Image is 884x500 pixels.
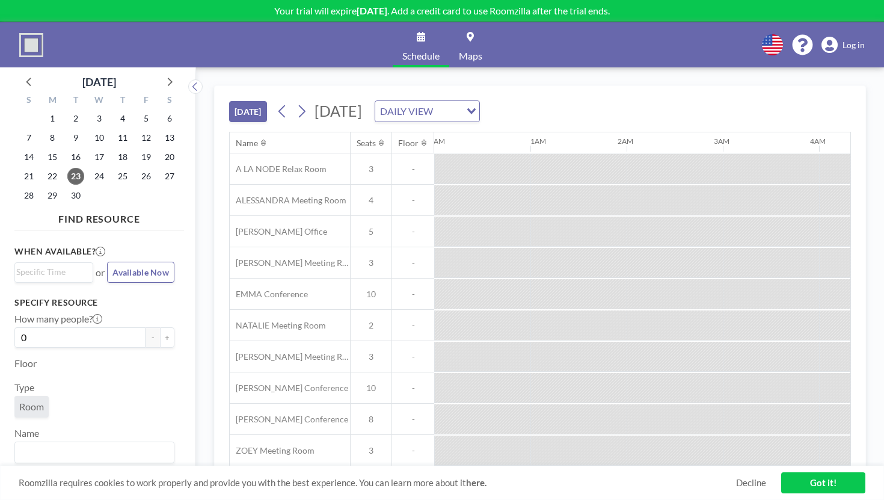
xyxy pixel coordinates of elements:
[392,195,434,206] span: -
[398,138,419,149] div: Floor
[230,383,348,394] span: [PERSON_NAME] Conference
[14,357,37,369] label: Floor
[114,110,131,127] span: Thursday, September 4, 2025
[138,149,155,165] span: Friday, September 19, 2025
[351,258,391,268] span: 3
[315,102,362,120] span: [DATE]
[161,110,178,127] span: Saturday, September 6, 2025
[351,414,391,425] span: 8
[392,289,434,300] span: -
[15,263,93,281] div: Search for option
[91,149,108,165] span: Wednesday, September 17, 2025
[15,442,174,463] div: Search for option
[67,149,84,165] span: Tuesday, September 16, 2025
[530,137,546,146] div: 1AM
[134,93,158,109] div: F
[41,93,64,109] div: M
[392,164,434,174] span: -
[392,414,434,425] span: -
[230,164,327,174] span: A LA NODE Relax Room
[351,320,391,331] span: 2
[20,168,37,185] span: Sunday, September 21, 2025
[111,93,134,109] div: T
[161,149,178,165] span: Saturday, September 20, 2025
[158,93,181,109] div: S
[44,187,61,204] span: Monday, September 29, 2025
[714,137,729,146] div: 3AM
[96,267,105,279] span: or
[357,5,387,16] b: [DATE]
[392,320,434,331] span: -
[351,383,391,394] span: 10
[229,101,267,122] button: [DATE]
[91,129,108,146] span: Wednesday, September 10, 2025
[230,195,346,206] span: ALESSANDRA Meeting Room
[230,320,326,331] span: NATALIE Meeting Room
[114,129,131,146] span: Thursday, September 11, 2025
[20,149,37,165] span: Sunday, September 14, 2025
[146,327,160,348] button: -
[67,129,84,146] span: Tuesday, September 9, 2025
[351,351,391,362] span: 3
[392,351,434,362] span: -
[14,427,39,439] label: Name
[393,22,449,67] a: Schedule
[161,168,178,185] span: Saturday, September 27, 2025
[236,138,258,149] div: Name
[44,168,61,185] span: Monday, September 22, 2025
[64,93,88,109] div: T
[230,414,348,425] span: [PERSON_NAME] Conference
[14,381,34,394] label: Type
[16,445,167,460] input: Search for option
[843,40,865,51] span: Log in
[351,226,391,237] span: 5
[91,110,108,127] span: Wednesday, September 3, 2025
[392,383,434,394] span: -
[351,164,391,174] span: 3
[810,137,826,146] div: 4AM
[375,101,479,122] div: Search for option
[138,110,155,127] span: Friday, September 5, 2025
[112,267,169,277] span: Available Now
[138,129,155,146] span: Friday, September 12, 2025
[67,187,84,204] span: Tuesday, September 30, 2025
[17,93,41,109] div: S
[82,73,116,90] div: [DATE]
[16,265,86,279] input: Search for option
[160,327,174,348] button: +
[230,445,315,456] span: ZOEY Meeting Room
[44,149,61,165] span: Monday, September 15, 2025
[67,168,84,185] span: Tuesday, September 23, 2025
[138,168,155,185] span: Friday, September 26, 2025
[230,351,350,362] span: [PERSON_NAME] Meeting Room
[437,103,459,119] input: Search for option
[107,262,174,283] button: Available Now
[351,445,391,456] span: 3
[392,226,434,237] span: -
[466,477,487,488] a: here.
[618,137,633,146] div: 2AM
[351,195,391,206] span: 4
[44,110,61,127] span: Monday, September 1, 2025
[736,477,766,489] a: Decline
[20,129,37,146] span: Sunday, September 7, 2025
[19,477,736,489] span: Roomzilla requires cookies to work properly and provide you with the best experience. You can lea...
[88,93,111,109] div: W
[19,401,44,413] span: Room
[781,472,865,493] a: Got it!
[230,289,308,300] span: EMMA Conference
[230,258,350,268] span: [PERSON_NAME] Meeting Room
[161,129,178,146] span: Saturday, September 13, 2025
[392,258,434,268] span: -
[44,129,61,146] span: Monday, September 8, 2025
[20,187,37,204] span: Sunday, September 28, 2025
[14,297,174,308] h3: Specify resource
[378,103,435,119] span: DAILY VIEW
[19,33,43,57] img: organization-logo
[357,138,376,149] div: Seats
[821,37,865,54] a: Log in
[91,168,108,185] span: Wednesday, September 24, 2025
[351,289,391,300] span: 10
[114,168,131,185] span: Thursday, September 25, 2025
[14,313,102,325] label: How many people?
